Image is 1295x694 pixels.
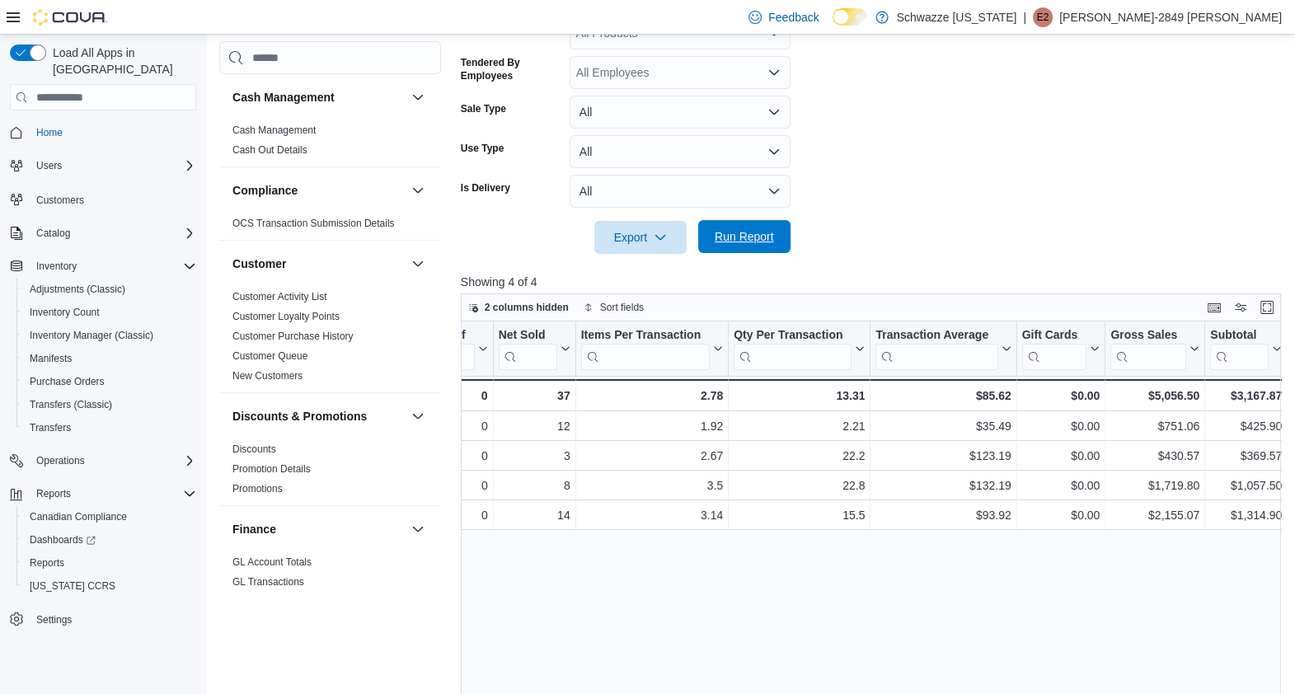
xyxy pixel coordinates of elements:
[23,418,196,438] span: Transfers
[30,122,196,143] span: Home
[833,8,867,26] input: Dark Mode
[30,609,196,630] span: Settings
[1021,328,1086,370] div: Gift Card Sales
[1210,476,1282,495] div: $1,057.50
[1210,505,1282,525] div: $1,314.90
[397,386,487,406] div: 0
[498,328,570,370] button: Net Sold
[1110,416,1199,436] div: $751.06
[1210,328,1282,370] button: Subtotal
[3,154,203,177] button: Users
[767,66,781,79] button: Open list of options
[219,439,441,505] div: Discounts & Promotions
[232,218,395,229] a: OCS Transaction Submission Details
[23,326,160,345] a: Inventory Manager (Classic)
[23,553,196,573] span: Reports
[232,350,307,362] a: Customer Queue
[397,328,474,370] div: Invoices Ref
[232,521,276,537] h3: Finance
[232,217,395,230] span: OCS Transaction Submission Details
[1021,416,1100,436] div: $0.00
[734,446,865,466] div: 22.2
[219,213,441,240] div: Compliance
[498,328,556,370] div: Net Sold
[232,482,283,495] span: Promotions
[1021,505,1100,525] div: $0.00
[875,446,1011,466] div: $123.19
[23,302,106,322] a: Inventory Count
[1059,7,1282,27] p: [PERSON_NAME]-2849 [PERSON_NAME]
[232,310,340,323] span: Customer Loyalty Points
[23,395,196,415] span: Transfers (Classic)
[36,227,70,240] span: Catalog
[23,372,196,392] span: Purchase Orders
[30,451,196,471] span: Operations
[232,143,307,157] span: Cash Out Details
[1210,446,1282,466] div: $369.57
[3,222,203,245] button: Catalog
[580,386,723,406] div: 2.78
[232,556,312,568] a: GL Account Totals
[30,283,125,296] span: Adjustments (Classic)
[875,476,1011,495] div: $132.19
[23,507,134,527] a: Canadian Compliance
[23,372,111,392] a: Purchase Orders
[232,331,354,342] a: Customer Purchase History
[23,279,132,299] a: Adjustments (Classic)
[570,135,791,168] button: All
[1021,476,1100,495] div: $0.00
[219,120,441,166] div: Cash Management
[768,9,819,26] span: Feedback
[580,328,723,370] button: Items Per Transaction
[1210,386,1282,406] div: $3,167.87
[30,352,72,365] span: Manifests
[1110,476,1199,495] div: $1,719.80
[36,487,71,500] span: Reports
[16,393,203,416] button: Transfers (Classic)
[397,446,487,466] div: 0
[734,505,865,525] div: 15.5
[232,443,276,456] span: Discounts
[16,301,203,324] button: Inventory Count
[461,56,563,82] label: Tendered By Employees
[30,156,196,176] span: Users
[232,89,405,106] button: Cash Management
[1210,328,1269,344] div: Subtotal
[232,291,327,302] a: Customer Activity List
[1110,446,1199,466] div: $430.57
[30,484,196,504] span: Reports
[875,328,997,344] div: Transaction Average
[408,519,428,539] button: Finance
[232,124,316,137] span: Cash Management
[232,330,354,343] span: Customer Purchase History
[23,576,122,596] a: [US_STATE] CCRS
[30,156,68,176] button: Users
[3,255,203,278] button: Inventory
[16,347,203,370] button: Manifests
[580,328,710,344] div: Items Per Transaction
[734,328,852,370] div: Qty Per Transaction
[875,416,1011,436] div: $35.49
[594,221,687,254] button: Export
[232,521,405,537] button: Finance
[16,324,203,347] button: Inventory Manager (Classic)
[30,375,105,388] span: Purchase Orders
[397,505,487,525] div: 0
[232,556,312,569] span: GL Account Totals
[16,574,203,598] button: [US_STATE] CCRS
[23,576,196,596] span: Washington CCRS
[16,505,203,528] button: Canadian Compliance
[1110,328,1186,344] div: Gross Sales
[30,610,78,630] a: Settings
[23,395,119,415] a: Transfers (Classic)
[23,279,196,299] span: Adjustments (Classic)
[461,274,1289,290] p: Showing 4 of 4
[232,462,311,476] span: Promotion Details
[232,576,304,588] a: GL Transactions
[698,220,791,253] button: Run Report
[875,328,997,370] div: Transaction Average
[734,328,865,370] button: Qty Per Transaction
[3,187,203,211] button: Customers
[30,398,112,411] span: Transfers (Classic)
[16,416,203,439] button: Transfers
